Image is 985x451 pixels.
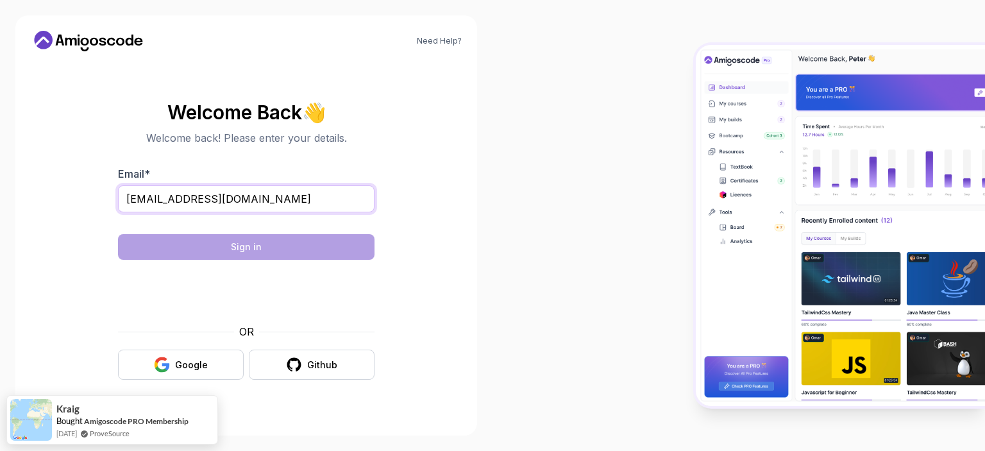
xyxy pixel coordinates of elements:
img: Amigoscode Dashboard [696,45,985,405]
a: Home link [31,31,146,51]
div: Google [175,359,208,371]
p: OR [239,324,254,339]
button: Github [249,350,375,380]
button: Google [118,350,244,380]
span: Kraig [56,404,80,414]
a: ProveSource [90,428,130,439]
a: Amigoscode PRO Membership [84,416,189,426]
iframe: Widget containing checkbox for hCaptcha security challenge [149,268,343,316]
button: Sign in [118,234,375,260]
span: Bought [56,416,83,426]
a: Need Help? [417,36,462,46]
span: 👋 [300,99,329,126]
div: Sign in [231,241,262,253]
h2: Welcome Back [118,102,375,123]
input: Enter your email [118,185,375,212]
p: Welcome back! Please enter your details. [118,130,375,146]
span: [DATE] [56,428,77,439]
div: Github [307,359,337,371]
label: Email * [118,167,150,180]
img: provesource social proof notification image [10,399,52,441]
